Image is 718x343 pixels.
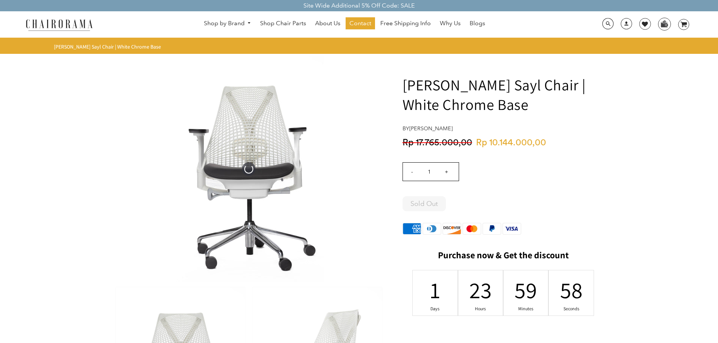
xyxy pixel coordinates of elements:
span: Rp 10.144.000,00 [476,137,550,148]
span: About Us [315,20,340,27]
span: Blogs [470,20,485,27]
img: chairorama [21,18,97,31]
div: Minutes [521,306,531,312]
span: [PERSON_NAME] Sayl Chair | White Chrome Base [54,43,161,50]
a: Shop Chair Parts [256,17,310,29]
span: Sold Out [410,200,438,208]
a: About Us [311,17,344,29]
a: Shop by Brand [200,18,255,29]
div: 1 [430,275,440,305]
input: - [403,163,421,181]
h2: Purchase now & Get the discount [403,250,604,264]
div: Seconds [566,306,576,312]
div: 58 [566,275,576,305]
span: Rp 17.765.000,00 [403,137,476,148]
img: WhatsApp_Image_2024-07-12_at_16.23.01.webp [658,18,670,29]
span: Contact [349,20,371,27]
span: Shop Chair Parts [260,20,306,27]
a: Blogs [466,17,489,29]
span: Why Us [440,20,461,27]
a: Contact [346,17,375,29]
a: Free Shipping Info [377,17,435,29]
nav: breadcrumbs [54,43,164,50]
button: Sold Out [403,196,446,211]
div: 59 [521,275,531,305]
span: Free Shipping Info [380,20,431,27]
div: 23 [476,275,485,305]
div: Hours [476,306,485,312]
img: Herman Miller Sayl Chair | White Chrome Base - chairorama [173,56,324,282]
a: Why Us [436,17,464,29]
a: Herman Miller Sayl Chair | White Chrome Base - chairorama [173,165,324,172]
nav: DesktopNavigation [129,17,560,31]
input: + [438,163,456,181]
h4: by [403,125,604,132]
a: [PERSON_NAME] [409,125,453,132]
div: Days [430,306,440,312]
h1: [PERSON_NAME] Sayl Chair | White Chrome Base [403,75,604,114]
